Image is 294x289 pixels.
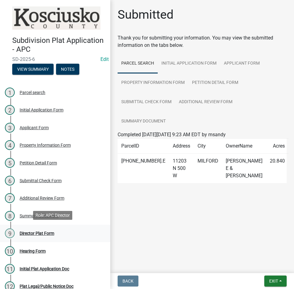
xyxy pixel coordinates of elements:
a: Summary Document [118,112,169,131]
div: 7 [5,193,15,203]
td: [PERSON_NAME] E & [PERSON_NAME] [222,154,266,183]
h1: Submitted [118,7,174,22]
div: 4 [5,140,15,150]
div: Property Information Form [20,143,71,147]
td: 20.840 [266,154,288,183]
td: Acres [266,139,288,154]
a: Edit [100,56,109,62]
div: 9 [5,228,15,238]
div: 3 [5,123,15,133]
button: Notes [56,64,79,75]
div: Initial Application Form [20,108,63,112]
div: Hearing Form [20,249,46,253]
wm-modal-confirm: Summary [12,67,54,72]
div: Petition Detail Form [20,161,57,165]
a: Initial Application Form [158,54,220,73]
a: Petition Detail Form [188,73,242,93]
span: SD-2025-6 [12,56,98,62]
td: [PHONE_NUMBER].E [118,154,169,183]
td: 11203 N 500 W [169,154,194,183]
div: 11 [5,264,15,274]
div: Summary Document [20,214,58,218]
a: Property Information Form [118,73,188,93]
a: Additional Review Form [175,92,236,112]
span: Back [123,279,134,283]
div: Applicant Form [20,126,49,130]
div: 6 [5,176,15,186]
span: Completed [DATE][DATE] 9:23 AM EDT by msandy [118,132,226,137]
td: City [194,139,222,154]
div: Director Plat Form [20,231,54,235]
h4: Subdivision Plat Application - APC [12,36,105,54]
button: Exit [264,276,287,287]
div: Submittal Check Form [20,178,62,183]
td: ParcelID [118,139,169,154]
button: View Summary [12,64,54,75]
div: Additional Review Form [20,196,64,200]
div: 8 [5,211,15,221]
div: 5 [5,158,15,168]
td: OwnerName [222,139,266,154]
wm-modal-confirm: Notes [56,67,79,72]
img: Kosciusko County, Indiana [12,6,100,30]
td: MILFORD [194,154,222,183]
div: 10 [5,246,15,256]
button: Back [118,276,138,287]
div: Parcel search [20,90,45,95]
a: Applicant Form [220,54,263,73]
span: Exit [269,279,278,283]
div: Initial Plat Application Doc [20,267,69,271]
div: Plat Legal/Public Notice Doc [20,284,73,288]
div: 1 [5,88,15,97]
div: Thank you for submitting your information. You may view the submitted information on the tabs below. [118,34,287,49]
a: Parcel search [118,54,158,73]
div: 2 [5,105,15,115]
td: Address [169,139,194,154]
a: Submittal Check Form [118,92,175,112]
div: Role: APC Director [33,211,72,220]
wm-modal-confirm: Edit Application Number [100,56,109,62]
